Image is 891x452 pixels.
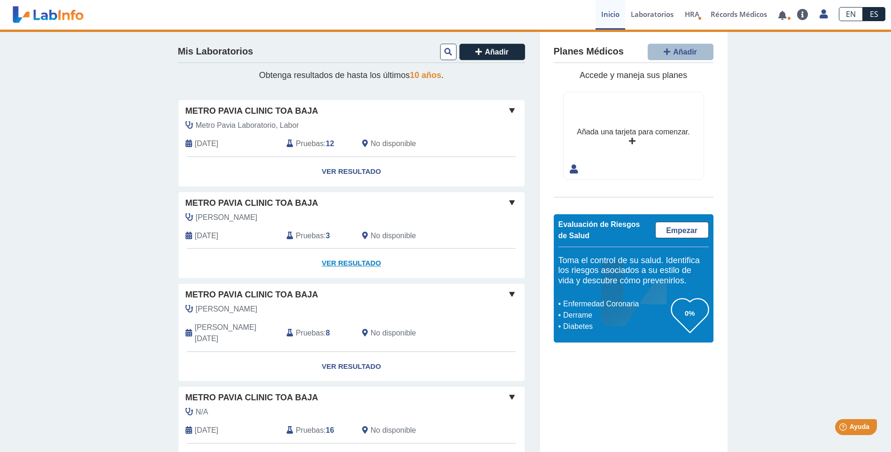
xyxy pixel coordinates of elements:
span: Empezar [666,226,697,234]
li: Diabetes [561,321,671,332]
button: Añadir [459,44,525,60]
span: Pruebas [296,230,324,242]
span: HRA [685,9,699,19]
span: Añadir [673,48,697,56]
span: Metro Pavia Laboratorio, Labor [196,120,299,131]
span: 2025-01-30 [195,322,279,344]
span: Añadir [485,48,509,56]
span: No disponible [371,230,416,242]
span: Pruebas [296,327,324,339]
span: 2025-09-12 [195,138,218,149]
span: N/A [196,406,209,418]
span: Evaluación de Riesgos de Salud [558,220,640,240]
b: 12 [326,140,334,148]
h5: Toma el control de su salud. Identifica los riesgos asociados a su estilo de vida y descubre cómo... [558,256,709,286]
div: : [279,230,355,242]
a: EN [839,7,863,21]
span: Padilla Ortiz, Jose [196,304,257,315]
li: Enfermedad Coronaria [561,298,671,310]
b: 3 [326,232,330,240]
li: Derrame [561,310,671,321]
span: Pruebas [296,138,324,149]
iframe: Help widget launcher [807,415,881,442]
b: 16 [326,426,334,434]
div: : [279,322,355,344]
div: : [279,425,355,436]
div: : [279,138,355,149]
span: Metro Pavia Clinic Toa Baja [186,105,318,117]
span: 2024-09-09 [195,425,218,436]
button: Añadir [648,44,713,60]
a: ES [863,7,885,21]
a: Empezar [655,222,709,238]
span: Metro Pavia Clinic Toa Baja [186,197,318,210]
span: Metro Pavia Clinic Toa Baja [186,391,318,404]
h4: Planes Médicos [554,46,624,57]
a: Ver Resultado [178,249,525,278]
span: No disponible [371,138,416,149]
div: Añada una tarjeta para comenzar. [577,126,690,138]
span: Guzman Ponce, Elizabeth [196,212,257,223]
span: No disponible [371,425,416,436]
span: Accede y maneja sus planes [580,70,687,80]
a: Ver Resultado [178,157,525,187]
h4: Mis Laboratorios [178,46,253,57]
span: Obtenga resultados de hasta los últimos . [259,70,443,80]
span: No disponible [371,327,416,339]
span: 2025-07-22 [195,230,218,242]
span: Metro Pavia Clinic Toa Baja [186,288,318,301]
b: 8 [326,329,330,337]
h3: 0% [671,307,709,319]
span: 10 años [410,70,442,80]
a: Ver Resultado [178,352,525,382]
span: Pruebas [296,425,324,436]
